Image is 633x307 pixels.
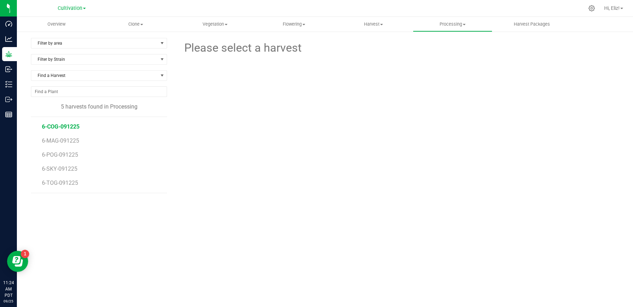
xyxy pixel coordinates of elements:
[58,5,82,11] span: Cultivation
[31,54,158,64] span: Filter by Strain
[5,35,12,43] inline-svg: Analytics
[42,165,77,172] span: 6-SKY-091225
[31,71,158,80] span: Find a Harvest
[42,137,79,144] span: 6-MAG-091225
[5,66,12,73] inline-svg: Inbound
[334,21,413,27] span: Harvest
[255,21,333,27] span: Flowering
[175,17,255,32] a: Vegetation
[334,17,413,32] a: Harvest
[3,299,14,304] p: 09/25
[5,20,12,27] inline-svg: Dashboard
[255,17,334,32] a: Flowering
[587,5,596,12] div: Manage settings
[42,179,78,186] span: 6-TOG-091225
[504,21,560,27] span: Harvest Packages
[3,280,14,299] p: 11:24 AM PDT
[413,21,492,27] span: Processing
[492,17,571,32] a: Harvest Packages
[5,111,12,118] inline-svg: Reports
[176,21,254,27] span: Vegetation
[31,103,167,111] div: 5 harvests found in Processing
[31,87,167,97] input: NO DATA FOUND
[413,17,492,32] a: Processing
[42,151,78,158] span: 6-POG-091225
[183,39,302,57] span: Please select a harvest
[42,123,79,130] span: 6-COG-091225
[604,5,620,11] span: Hi, Eliz!
[5,51,12,58] inline-svg: Grow
[5,96,12,103] inline-svg: Outbound
[38,21,75,27] span: Overview
[96,21,175,27] span: Clone
[158,38,167,48] span: select
[31,38,158,48] span: Filter by area
[21,250,29,258] iframe: Resource center unread badge
[5,81,12,88] inline-svg: Inventory
[7,251,28,272] iframe: Resource center
[96,17,175,32] a: Clone
[17,17,96,32] a: Overview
